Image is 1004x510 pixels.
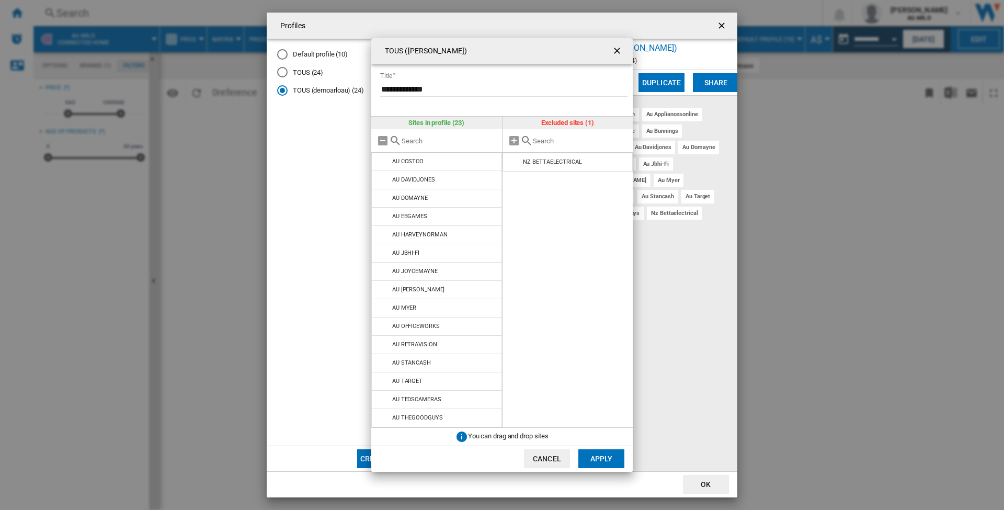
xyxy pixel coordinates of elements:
[392,195,428,201] div: AU DOMAYNE
[392,323,440,330] div: AU OFFICEWORKS
[392,396,441,403] div: AU TEDSCAMERAS
[608,41,629,62] button: getI18NText('BUTTONS.CLOSE_DIALOG')
[371,38,633,472] md-dialog: TOUS (demoarloau) ...
[392,341,437,348] div: AU RETRAVISION
[392,286,444,293] div: AU [PERSON_NAME]
[392,250,419,256] div: AU JBHI-FI
[392,176,435,183] div: AU DAVIDJONES
[503,117,633,129] div: Excluded sites (1)
[380,46,467,56] h4: TOUS ([PERSON_NAME])
[392,268,438,275] div: AU JOYCEMAYNE
[524,449,570,468] button: Cancel
[402,137,497,145] input: Search
[578,449,624,468] button: Apply
[612,46,624,58] ng-md-icon: getI18NText('BUTTONS.CLOSE_DIALOG')
[468,432,549,440] span: You can drag and drop sites
[392,231,448,238] div: AU HARVEYNORMAN
[376,134,389,147] md-icon: Remove all
[533,137,628,145] input: Search
[371,117,502,129] div: Sites in profile (23)
[392,213,427,220] div: AU EBGAMES
[508,134,520,147] md-icon: Add all
[523,158,581,165] div: NZ BETTAELECTRICAL
[392,378,423,384] div: AU TARGET
[392,158,424,165] div: AU COSTCO
[392,359,431,366] div: AU STANCASH
[392,304,416,311] div: AU MYER
[392,414,443,421] div: AU THEGOODGUYS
